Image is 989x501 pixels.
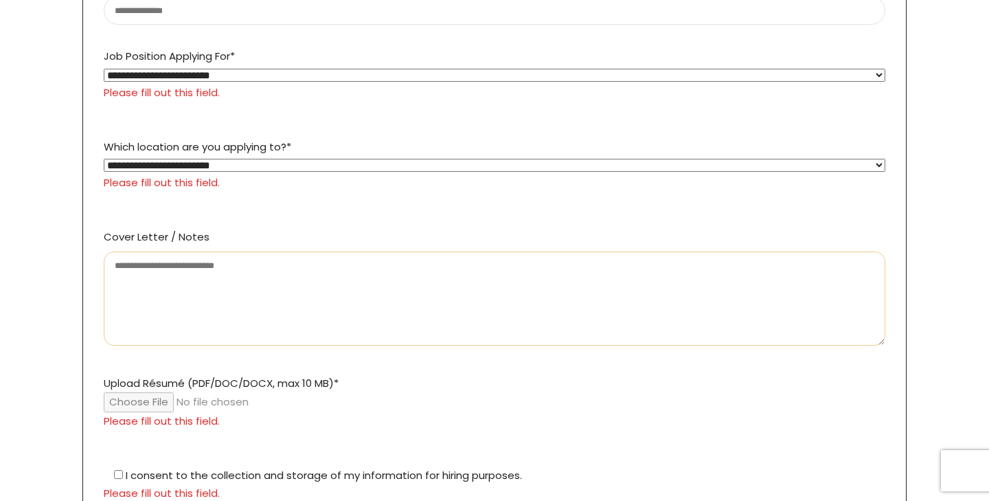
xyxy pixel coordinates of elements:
[123,468,522,482] span: I consent to the collection and storage of my information for hiring purposes.
[104,230,885,355] label: Cover Letter / Notes
[104,49,885,102] label: Job Position Applying For*
[104,140,885,192] label: Which location are you applying to?*
[104,159,885,172] select: Which location are you applying to?*
[114,470,123,479] input: I consent to the collection and storage of my information for hiring purposes.
[104,412,885,430] span: Please fill out this field.
[104,252,885,346] textarea: Cover Letter / Notes
[104,84,885,102] span: Please fill out this field.
[104,174,885,192] span: Please fill out this field.
[104,376,885,430] label: Upload Résumé (PDF/DOC/DOCX, max 10 MB)*
[104,392,885,412] input: Upload Résumé (PDF/DOC/DOCX, max 10 MB)*
[104,69,885,82] select: Job Position Applying For*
